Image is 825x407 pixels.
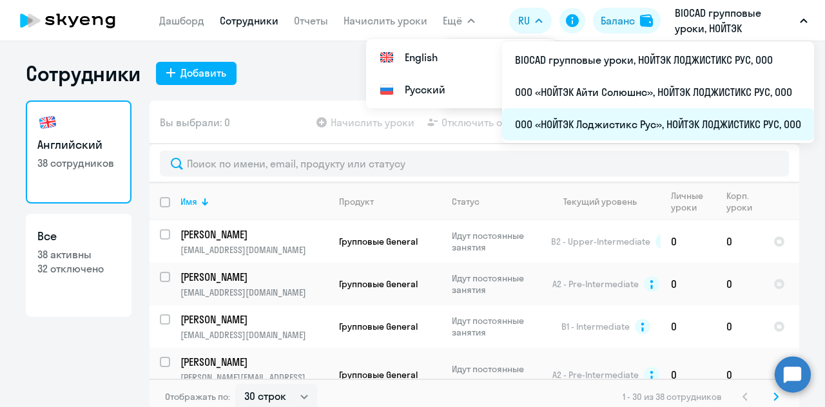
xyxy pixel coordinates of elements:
p: 32 отключено [37,261,120,276]
span: Групповые General [339,278,418,290]
p: Идут постоянные занятия [452,230,540,253]
a: Сотрудники [220,14,278,27]
div: Имя [180,196,197,207]
img: Русский [379,82,394,97]
div: Текущий уровень [551,196,660,207]
span: RU [518,13,530,28]
span: A2 - Pre-Intermediate [552,369,639,381]
p: Идут постоянные занятия [452,363,540,386]
a: Отчеты [294,14,328,27]
td: 0 [661,263,716,305]
div: Продукт [339,196,374,207]
p: [PERSON_NAME] [180,355,326,369]
td: 0 [661,305,716,348]
p: [PERSON_NAME][EMAIL_ADDRESS][DOMAIN_NAME] [180,372,328,395]
button: RU [509,8,552,33]
a: Дашборд [159,14,204,27]
a: Начислить уроки [344,14,427,27]
h1: Сотрудники [26,61,141,86]
p: Идут постоянные занятия [452,272,540,296]
a: [PERSON_NAME] [180,355,328,369]
button: BIOCAD групповые уроки, НОЙТЭК ЛОДЖИСТИКС РУС, ООО [668,5,814,36]
a: Все38 активны32 отключено [26,214,131,317]
p: [PERSON_NAME] [180,270,326,284]
p: [EMAIL_ADDRESS][DOMAIN_NAME] [180,244,328,256]
p: BIOCAD групповые уроки, НОЙТЭК ЛОДЖИСТИКС РУС, ООО [675,5,795,36]
button: Добавить [156,62,237,85]
button: Балансbalance [593,8,661,33]
div: Текущий уровень [563,196,637,207]
h3: Все [37,228,120,245]
div: Баланс [601,13,635,28]
div: Имя [180,196,328,207]
div: Статус [452,196,480,207]
a: Английский38 сотрудников [26,100,131,203]
button: Ещё [443,8,475,33]
td: 0 [716,263,763,305]
a: [PERSON_NAME] [180,312,328,327]
span: 1 - 30 из 38 сотрудников [623,391,722,402]
span: A2 - Pre-Intermediate [552,278,639,290]
div: Корп. уроки [726,190,752,213]
span: Групповые General [339,321,418,332]
span: B1 - Intermediate [561,321,630,332]
p: [PERSON_NAME] [180,312,326,327]
p: [EMAIL_ADDRESS][DOMAIN_NAME] [180,287,328,298]
p: Идут постоянные занятия [452,315,540,338]
span: Ещё [443,13,462,28]
td: 0 [716,305,763,348]
span: Групповые General [339,236,418,247]
td: 0 [716,220,763,263]
div: Корп. уроки [726,190,762,213]
span: Вы выбрали: 0 [160,115,230,130]
td: 0 [716,348,763,402]
ul: Ещё [502,41,814,143]
div: Личные уроки [671,190,704,213]
p: 38 активны [37,247,120,261]
h3: Английский [37,137,120,153]
span: Групповые General [339,369,418,381]
div: Продукт [339,196,441,207]
p: [PERSON_NAME] [180,227,326,241]
img: english [37,112,58,133]
input: Поиск по имени, email, продукту или статусу [160,151,789,176]
a: [PERSON_NAME] [180,227,328,241]
p: 38 сотрудников [37,156,120,170]
img: balance [640,14,653,27]
td: 0 [661,220,716,263]
div: Статус [452,196,540,207]
span: Отображать по: [165,391,230,402]
span: B2 - Upper-Intermediate [551,236,650,247]
div: Добавить [180,65,226,80]
p: [EMAIL_ADDRESS][DOMAIN_NAME] [180,329,328,341]
img: English [379,50,394,65]
td: 0 [661,348,716,402]
a: [PERSON_NAME] [180,270,328,284]
div: Личные уроки [671,190,715,213]
ul: Ещё [366,39,552,108]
